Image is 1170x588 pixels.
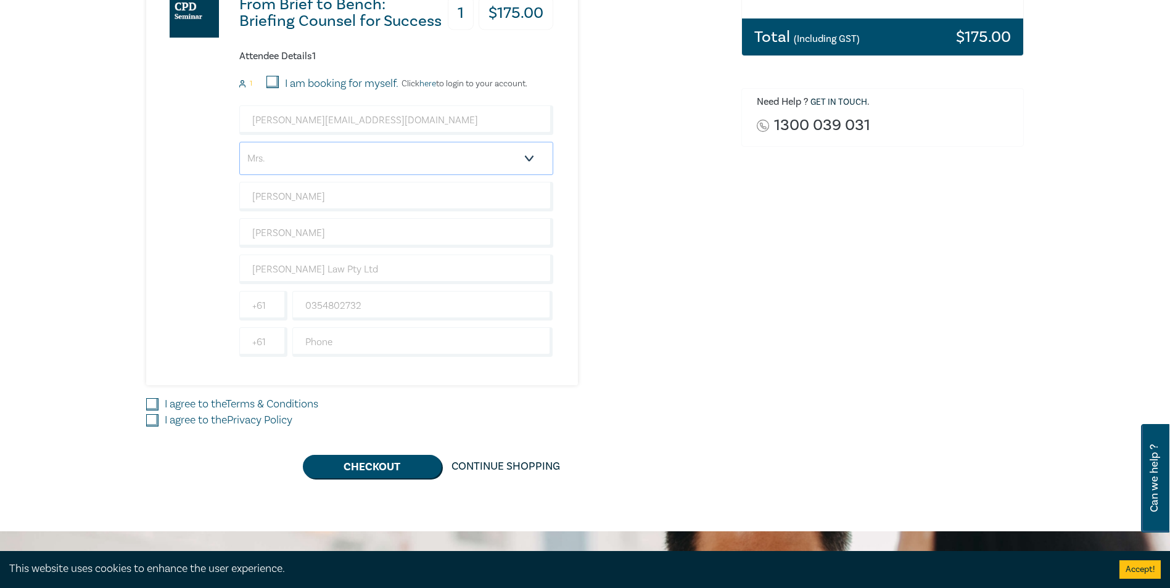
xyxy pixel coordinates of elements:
a: 1300 039 031 [774,117,870,134]
a: Terms & Conditions [226,397,318,411]
input: +61 [239,327,287,357]
a: Privacy Policy [227,413,292,427]
input: +61 [239,291,287,321]
small: (Including GST) [794,33,860,45]
a: Continue Shopping [442,455,570,478]
span: Can we help ? [1148,431,1160,525]
p: Click to login to your account. [398,79,527,89]
h6: Attendee Details 1 [239,51,553,62]
input: Mobile* [292,291,553,321]
h6: Need Help ? . [757,96,1015,108]
label: I am booking for myself. [285,76,398,92]
input: Phone [292,327,553,357]
a: Get in touch [810,97,867,108]
input: Last Name* [239,218,553,248]
button: Accept cookies [1119,560,1161,579]
small: 1 [250,80,252,88]
input: First Name* [239,182,553,211]
button: Checkout [303,455,442,478]
label: I agree to the [165,412,292,428]
input: Attendee Email* [239,105,553,135]
h3: $ 175.00 [956,29,1011,45]
a: here [419,78,436,89]
div: This website uses cookies to enhance the user experience. [9,561,1101,577]
label: I agree to the [165,396,318,412]
h3: Total [754,29,860,45]
input: Company [239,255,553,284]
